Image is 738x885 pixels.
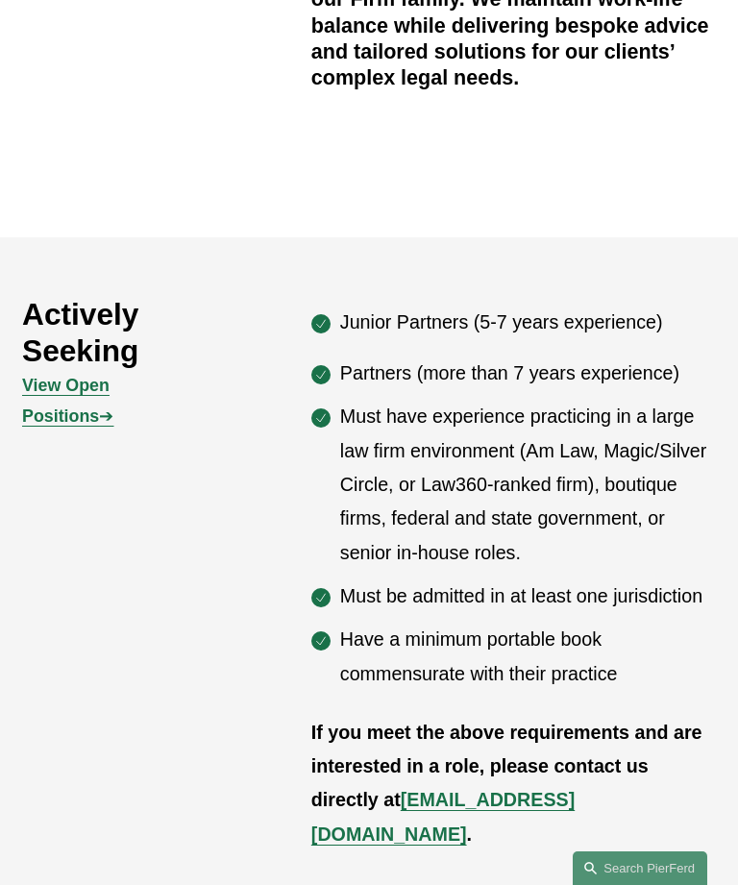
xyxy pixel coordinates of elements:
strong: View Open Positions [22,376,110,426]
a: Search this site [573,851,707,885]
p: Junior Partners (5-7 years experience) [340,306,716,339]
h2: Actively Seeking [22,296,254,370]
strong: If you meet the above requirements and are interested in a role, please contact us directly at [311,722,707,811]
p: Have a minimum portable book commensurate with their practice [340,623,716,691]
p: Must be admitted in at least one jurisdiction [340,579,716,613]
span: ➔ [22,376,113,426]
p: Partners (more than 7 years experience) [340,356,716,390]
strong: . [467,824,472,845]
p: Must have experience practicing in a large law firm environment (Am Law, Magic/Silver Circle, or ... [340,400,716,570]
a: View Open Positions➔ [22,376,113,426]
a: [EMAIL_ADDRESS][DOMAIN_NAME] [311,789,575,844]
